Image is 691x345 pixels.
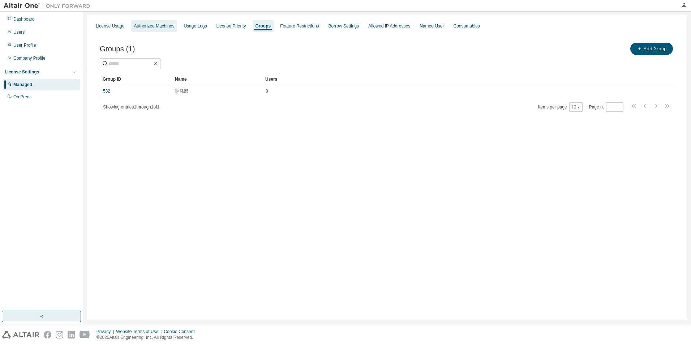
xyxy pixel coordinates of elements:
span: Groups (1) [100,45,135,53]
div: Consumables [454,23,480,29]
img: facebook.svg [44,331,51,338]
div: Privacy [96,329,116,335]
div: Cookie Consent [164,329,199,335]
div: Company Profile [13,55,46,61]
div: Feature Restrictions [280,23,319,29]
div: License Priority [216,23,246,29]
div: Groups [256,23,271,29]
img: instagram.svg [56,331,63,338]
div: Dashboard [13,16,35,22]
div: Managed [13,82,32,88]
div: Authorized Machines [134,23,174,29]
span: 開発部 [175,88,188,94]
img: youtube.svg [80,331,90,338]
div: On Prem [13,94,31,100]
button: Add Group [630,43,673,55]
img: linkedin.svg [68,331,75,338]
div: Users [13,29,25,35]
div: Website Terms of Use [116,329,164,335]
button: 10 [571,104,581,110]
span: Showing entries 1 through 1 of 1 [103,105,159,110]
div: Users [265,73,654,85]
div: Name [175,73,259,85]
img: Altair One [4,2,94,9]
div: Borrow Settings [329,23,359,29]
div: License Settings [5,69,39,75]
span: Items per page [538,102,583,112]
span: 8 [266,88,268,94]
div: License Usage [96,23,124,29]
span: Page n. [589,102,623,112]
div: User Profile [13,42,36,48]
div: Allowed IP Addresses [368,23,410,29]
a: 532 [103,88,110,94]
img: altair_logo.svg [2,331,39,338]
div: Named User [420,23,444,29]
p: © 2025 Altair Engineering, Inc. All Rights Reserved. [96,335,199,341]
div: Group ID [103,73,169,85]
div: Usage Logs [184,23,207,29]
